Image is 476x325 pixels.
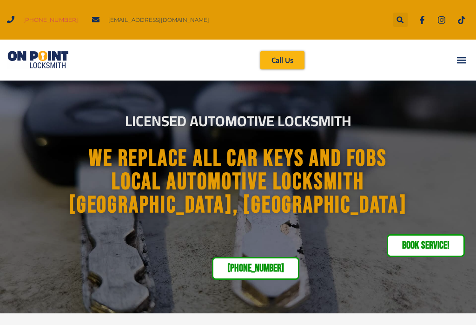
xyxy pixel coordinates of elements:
[454,53,469,68] div: Menu Toggle
[106,14,209,26] span: [EMAIL_ADDRESS][DOMAIN_NAME]
[227,263,284,274] span: [PHONE_NUMBER]
[8,114,468,129] h2: Licensed Automotive Locksmith
[393,13,408,27] div: Search
[260,51,304,69] a: Call Us
[387,234,465,257] a: Book service!
[14,147,462,217] h1: We Replace all Car Keys and Fobs Local Automotive Locksmith [GEOGRAPHIC_DATA], [GEOGRAPHIC_DATA]
[402,240,450,251] span: Book service!
[271,57,293,64] span: Call Us
[212,257,299,280] a: [PHONE_NUMBER]
[23,14,78,26] a: [PHONE_NUMBER]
